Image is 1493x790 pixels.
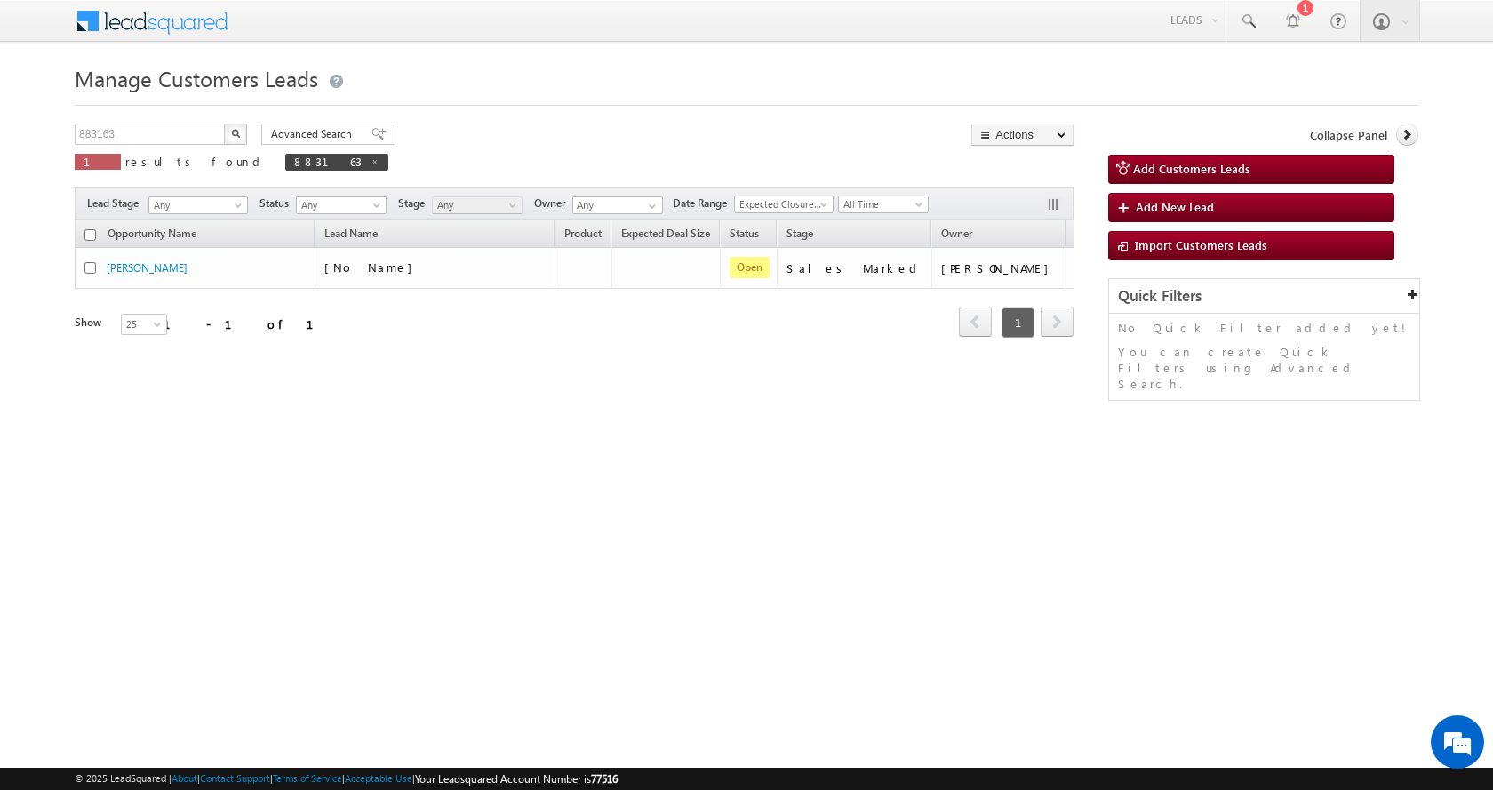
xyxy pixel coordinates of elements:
span: Expected Closure Date [735,196,827,212]
a: Contact Support [200,772,270,784]
a: Stage [778,224,822,247]
input: Type to Search [572,196,663,214]
span: Stage [398,196,432,211]
span: [No Name] [324,259,421,275]
div: 1 - 1 of 1 [164,314,335,334]
span: Any [297,197,381,213]
img: Search [231,129,240,138]
a: Show All Items [639,197,661,215]
span: Lead Stage [87,196,146,211]
span: Date Range [673,196,734,211]
span: Actions [1066,223,1120,246]
a: Acceptable Use [345,772,412,784]
a: 25 [121,314,167,335]
span: 1 [84,154,112,169]
span: Import Customers Leads [1135,237,1267,252]
span: 883163 [294,154,362,169]
button: Actions [971,124,1074,146]
div: [PERSON_NAME] [941,260,1058,276]
a: next [1041,308,1074,337]
span: 1 [1002,307,1034,338]
a: Any [296,196,387,214]
span: Status [259,196,296,211]
a: Terms of Service [273,772,342,784]
span: Opportunity Name [108,227,196,240]
div: Show [75,315,107,331]
a: Any [148,196,248,214]
input: Check all records [84,229,96,241]
a: [PERSON_NAME] [107,261,188,275]
p: You can create Quick Filters using Advanced Search. [1118,344,1410,392]
span: Lead Name [315,224,387,247]
span: Advanced Search [271,126,357,142]
span: Your Leadsquared Account Number is [415,772,618,786]
span: Add New Lead [1136,199,1214,214]
span: All Time [839,196,923,212]
span: Stage [786,227,813,240]
span: 25 [122,316,169,332]
span: © 2025 LeadSquared | | | | | [75,770,618,787]
a: Any [432,196,523,214]
a: All Time [838,196,929,213]
span: next [1041,307,1074,337]
span: Add Customers Leads [1133,161,1250,176]
p: No Quick Filter added yet! [1118,320,1410,336]
a: About [172,772,197,784]
span: Manage Customers Leads [75,64,318,92]
span: Any [149,197,242,213]
span: Collapse Panel [1310,127,1387,143]
a: Expected Closure Date [734,196,834,213]
span: Owner [534,196,572,211]
span: Open [730,257,770,278]
div: Sales Marked [786,260,923,276]
a: Opportunity Name [99,224,205,247]
span: Product [564,227,602,240]
span: 77516 [591,772,618,786]
span: results found [125,154,267,169]
span: Expected Deal Size [621,227,710,240]
div: Quick Filters [1109,279,1419,314]
span: Owner [941,227,972,240]
a: prev [959,308,992,337]
a: Expected Deal Size [612,224,719,247]
a: Status [721,224,768,247]
span: prev [959,307,992,337]
span: Any [433,197,517,213]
